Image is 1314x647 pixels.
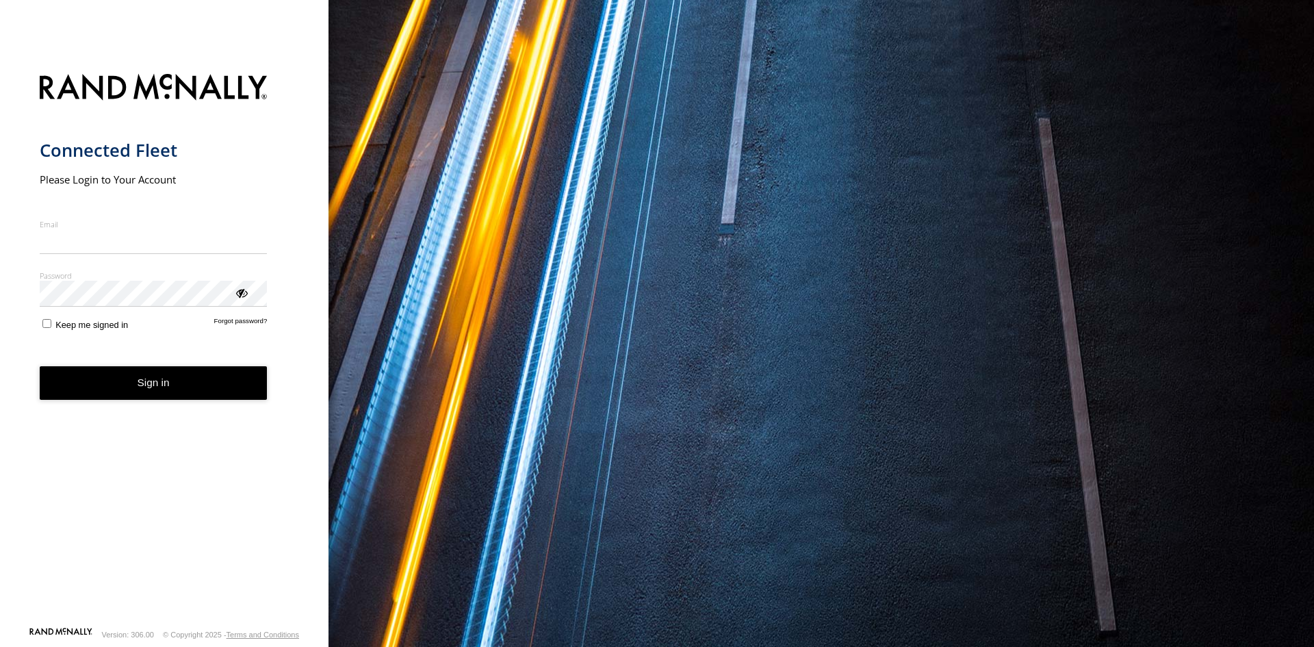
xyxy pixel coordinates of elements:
a: Visit our Website [29,628,92,642]
div: Version: 306.00 [102,631,154,639]
a: Terms and Conditions [227,631,299,639]
h2: Please Login to Your Account [40,173,268,186]
a: Forgot password? [214,317,268,330]
img: Rand McNally [40,71,268,106]
div: © Copyright 2025 - [163,631,299,639]
form: main [40,66,289,626]
span: Keep me signed in [55,320,128,330]
h1: Connected Fleet [40,139,268,162]
label: Password [40,270,268,281]
div: ViewPassword [234,286,248,299]
label: Email [40,219,268,229]
button: Sign in [40,366,268,400]
input: Keep me signed in [42,319,51,328]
